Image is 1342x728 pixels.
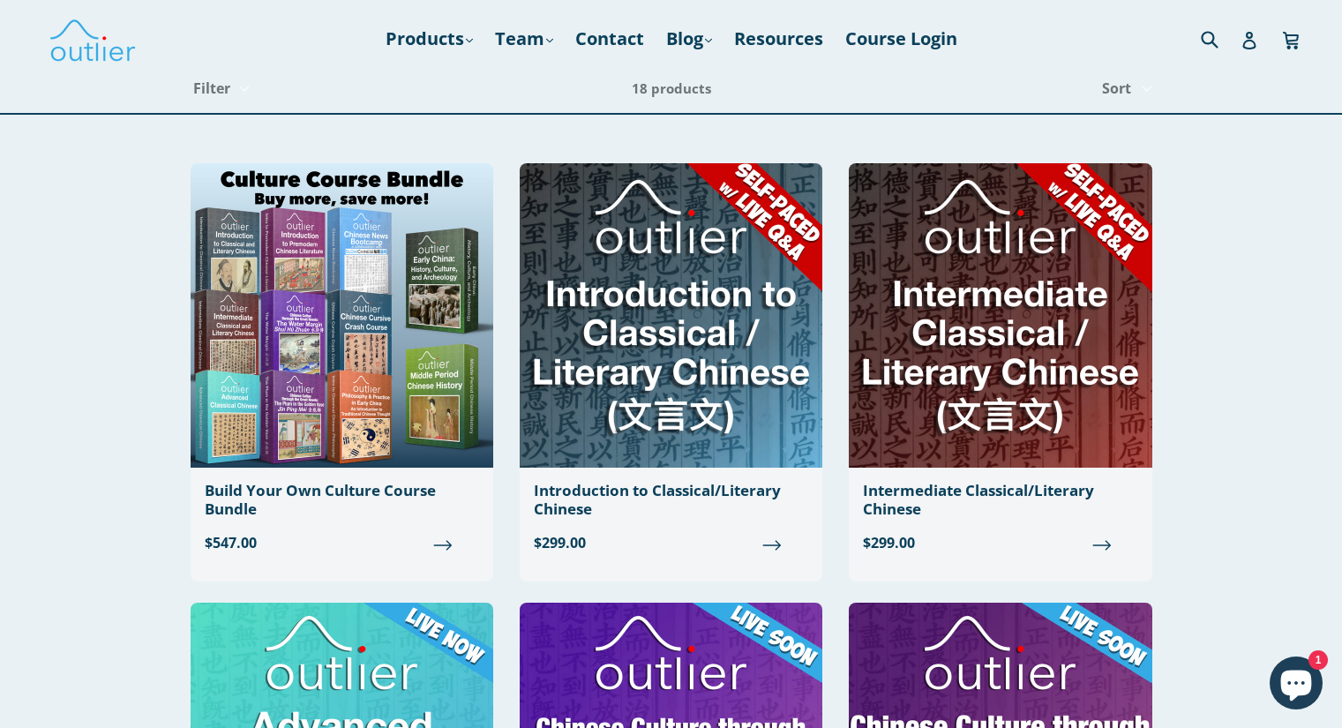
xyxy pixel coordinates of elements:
a: Intermediate Classical/Literary Chinese $299.00 [849,163,1151,567]
span: $299.00 [863,532,1137,553]
inbox-online-store-chat: Shopify online store chat [1264,657,1328,714]
div: Introduction to Classical/Literary Chinese [534,482,808,518]
a: Introduction to Classical/Literary Chinese $299.00 [520,163,822,567]
a: Team [486,23,562,55]
img: Introduction to Classical/Literary Chinese [520,163,822,468]
span: $547.00 [205,532,479,553]
div: Intermediate Classical/Literary Chinese [863,482,1137,518]
span: $299.00 [534,532,808,553]
a: Resources [725,23,832,55]
span: 18 products [632,79,711,97]
img: Intermediate Classical/Literary Chinese [849,163,1151,468]
a: Blog [657,23,721,55]
a: Course Login [836,23,966,55]
a: Contact [566,23,653,55]
img: Outlier Linguistics [49,13,137,64]
img: Build Your Own Culture Course Bundle [191,163,493,468]
a: Build Your Own Culture Course Bundle $547.00 [191,163,493,567]
a: Products [377,23,482,55]
input: Search [1196,20,1245,56]
div: Build Your Own Culture Course Bundle [205,482,479,518]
